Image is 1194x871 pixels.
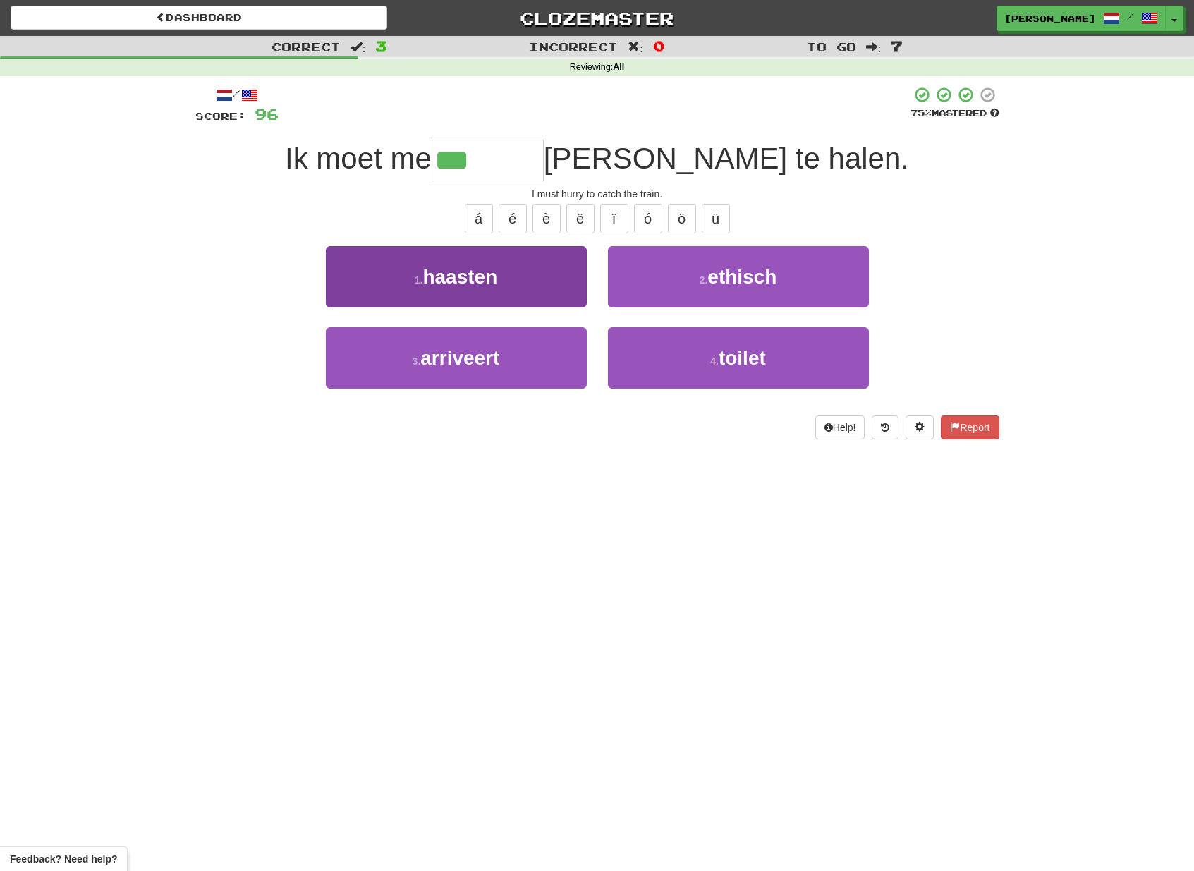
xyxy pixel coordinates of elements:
[499,204,527,233] button: é
[700,274,708,286] small: 2 .
[272,39,341,54] span: Correct
[707,266,776,288] span: ethisch
[10,852,117,866] span: Open feedback widget
[195,86,279,104] div: /
[668,204,696,233] button: ö
[255,105,279,123] span: 96
[465,204,493,233] button: á
[628,41,643,53] span: :
[815,415,865,439] button: Help!
[544,142,909,175] span: [PERSON_NAME] te halen.
[941,415,999,439] button: Report
[415,274,423,286] small: 1 .
[326,246,587,307] button: 1.haasten
[807,39,856,54] span: To go
[872,415,898,439] button: Round history (alt+y)
[326,327,587,389] button: 3.arriveert
[653,37,665,54] span: 0
[702,204,730,233] button: ü
[997,6,1166,31] a: [PERSON_NAME] /
[634,204,662,233] button: ó
[422,266,497,288] span: haasten
[1004,12,1096,25] span: [PERSON_NAME]
[719,347,766,369] span: toilet
[195,187,999,201] div: I must hurry to catch the train.
[532,204,561,233] button: è
[608,246,869,307] button: 2.ethisch
[408,6,785,30] a: Clozemaster
[891,37,903,54] span: 7
[608,327,869,389] button: 4.toilet
[613,62,624,72] strong: All
[195,110,246,122] span: Score:
[866,41,882,53] span: :
[11,6,387,30] a: Dashboard
[566,204,595,233] button: ë
[375,37,387,54] span: 3
[285,142,432,175] span: Ik moet me
[413,355,421,367] small: 3 .
[600,204,628,233] button: ï
[420,347,499,369] span: arriveert
[1127,11,1134,21] span: /
[910,107,932,118] span: 75 %
[529,39,618,54] span: Incorrect
[710,355,719,367] small: 4 .
[910,107,999,120] div: Mastered
[351,41,366,53] span: :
